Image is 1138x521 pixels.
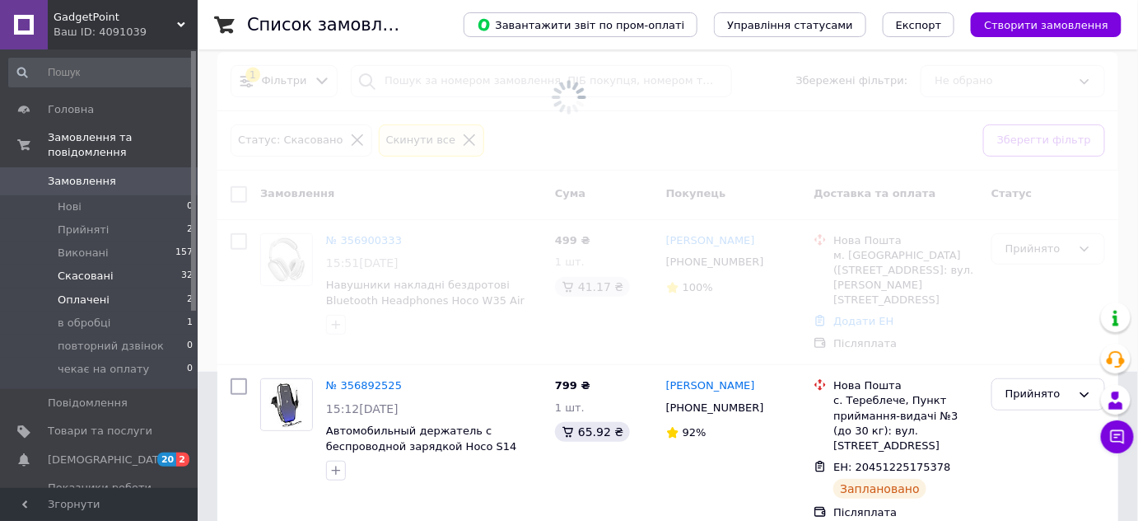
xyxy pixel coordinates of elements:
[464,12,697,37] button: Завантажити звіт по пром-оплаті
[666,378,755,394] a: [PERSON_NAME]
[48,174,116,189] span: Замовлення
[58,269,114,284] span: Скасовані
[58,246,109,260] span: Виконані
[555,379,590,392] span: 799 ₴
[187,223,193,237] span: 2
[896,19,942,31] span: Експорт
[260,378,313,431] a: Фото товару
[181,269,193,284] span: 32
[727,19,853,31] span: Управління статусами
[58,339,164,354] span: повторний дзвінок
[48,396,128,411] span: Повідомлення
[48,481,152,510] span: Показники роботи компанії
[261,379,312,430] img: Фото товару
[187,293,193,307] span: 2
[984,19,1108,31] span: Створити замовлення
[157,453,176,467] span: 20
[663,397,767,419] div: [PHONE_NUMBER]
[187,316,193,331] span: 1
[833,393,978,453] div: с. Тереблече, Пункт приймання-видачі №3 (до 30 кг): вул. [STREET_ADDRESS]
[1101,420,1134,453] button: Чат з покупцем
[58,316,110,331] span: в обробці
[58,199,82,214] span: Нові
[326,425,517,467] a: Автомобильный держатель с беспроводной зарядкой Hoco S14 Wireless Charger Silver
[58,362,149,377] span: чекає на оплату
[477,17,684,32] span: Завантажити звіт по пром-оплаті
[175,246,193,260] span: 157
[326,402,399,415] span: 15:12[DATE]
[187,199,193,214] span: 0
[187,362,193,377] span: 0
[58,223,109,237] span: Прийняті
[833,378,978,393] div: Нова Пошта
[176,453,189,467] span: 2
[48,130,198,160] span: Замовлення та повідомлення
[954,18,1122,31] a: Створити замовлення
[48,453,170,467] span: [DEMOGRAPHIC_DATA]
[683,426,707,439] span: 92%
[833,461,950,473] span: ЕН: 20451225175378
[54,25,198,40] div: Ваш ID: 4091039
[8,58,194,87] input: Пошук
[555,401,585,414] span: 1 шт.
[833,505,978,520] div: Післяплата
[971,12,1122,37] button: Створити замовлення
[883,12,955,37] button: Експорт
[714,12,866,37] button: Управління статусами
[58,293,110,307] span: Оплачені
[48,424,152,439] span: Товари та послуги
[1005,386,1071,403] div: Прийнято
[833,479,926,499] div: Заплановано
[187,339,193,354] span: 0
[555,422,630,442] div: 65.92 ₴
[326,379,402,392] a: № 356892525
[54,10,177,25] span: GadgetPoint
[48,102,94,117] span: Головна
[247,15,414,35] h1: Список замовлень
